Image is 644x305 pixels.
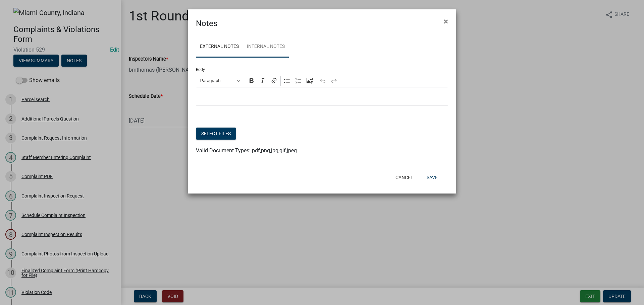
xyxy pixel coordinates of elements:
div: Editor toolbar [196,74,448,87]
div: Editor editing area: main. Press Alt+0 for help. [196,87,448,105]
button: Close [438,12,453,31]
span: Valid Document Types: pdf,png,jpg,gif,jpeg [196,147,297,154]
a: Internal Notes [243,36,289,58]
button: Paragraph, Heading [197,76,244,86]
a: External Notes [196,36,243,58]
span: × [444,17,448,26]
span: Paragraph [200,77,235,85]
label: Body [196,68,205,72]
button: Save [421,171,443,183]
button: Cancel [390,171,419,183]
button: Select files [196,128,236,140]
h4: Notes [196,17,217,29]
